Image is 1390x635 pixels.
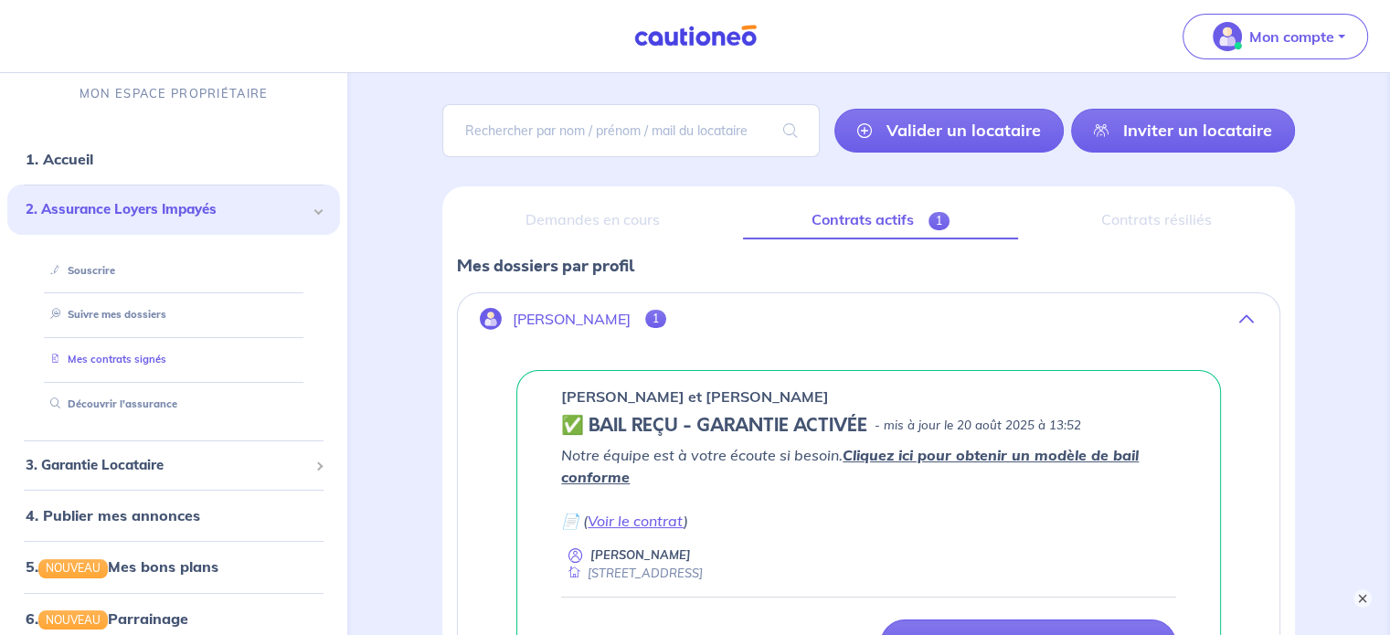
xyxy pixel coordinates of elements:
div: 3. Garantie Locataire [7,448,340,483]
span: 1 [645,310,666,328]
div: Souscrire [29,256,318,286]
p: Mes dossiers par profil [457,254,1280,278]
div: 2. Assurance Loyers Impayés [7,185,340,236]
a: Cliquez ici pour obtenir un modèle de bail conforme [561,446,1139,486]
a: Suivre mes dossiers [43,309,166,322]
h5: ✅ BAIL REÇU - GARANTIE ACTIVÉE [561,415,867,437]
p: [PERSON_NAME] [590,546,691,564]
p: [PERSON_NAME] [513,311,631,328]
a: Inviter un locataire [1071,109,1295,153]
a: Découvrir l'assurance [43,398,177,411]
p: MON ESPACE PROPRIÉTAIRE [80,86,268,103]
div: 4. Publier mes annonces [7,498,340,534]
a: Valider un locataire [834,109,1064,153]
img: illu_account.svg [480,308,502,330]
span: 2. Assurance Loyers Impayés [26,200,308,221]
em: 📄 ( ) [561,512,688,530]
button: × [1353,589,1372,608]
a: 5.NOUVEAUMes bons plans [26,558,218,577]
em: Notre équipe est à votre écoute si besoin. [561,446,1139,486]
input: Rechercher par nom / prénom / mail du locataire [442,104,820,157]
div: 1. Accueil [7,142,340,178]
p: Mon compte [1249,26,1334,48]
a: Voir le contrat [588,512,684,530]
div: Suivre mes dossiers [29,301,318,331]
a: Mes contrats signés [43,354,166,366]
a: Contrats actifs1 [743,201,1018,239]
a: Souscrire [43,264,115,277]
span: search [761,105,820,156]
a: 4. Publier mes annonces [26,507,200,525]
a: 1. Accueil [26,151,93,169]
span: 1 [928,212,950,230]
div: 5.NOUVEAUMes bons plans [7,549,340,586]
p: [PERSON_NAME] et [PERSON_NAME] [561,386,829,407]
img: illu_account_valid_menu.svg [1213,22,1242,51]
img: Cautioneo [627,25,764,48]
div: Mes contrats signés [29,345,318,376]
span: 3. Garantie Locataire [26,455,308,476]
p: - mis à jour le 20 août 2025 à 13:52 [875,417,1081,435]
button: [PERSON_NAME]1 [458,297,1279,341]
div: state: CONTRACT-VALIDATED, Context: IN-LANDLORD,IS-GL-CAUTION-IN-LANDLORD [561,415,1176,437]
div: Découvrir l'assurance [29,390,318,420]
button: illu_account_valid_menu.svgMon compte [1183,14,1368,59]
